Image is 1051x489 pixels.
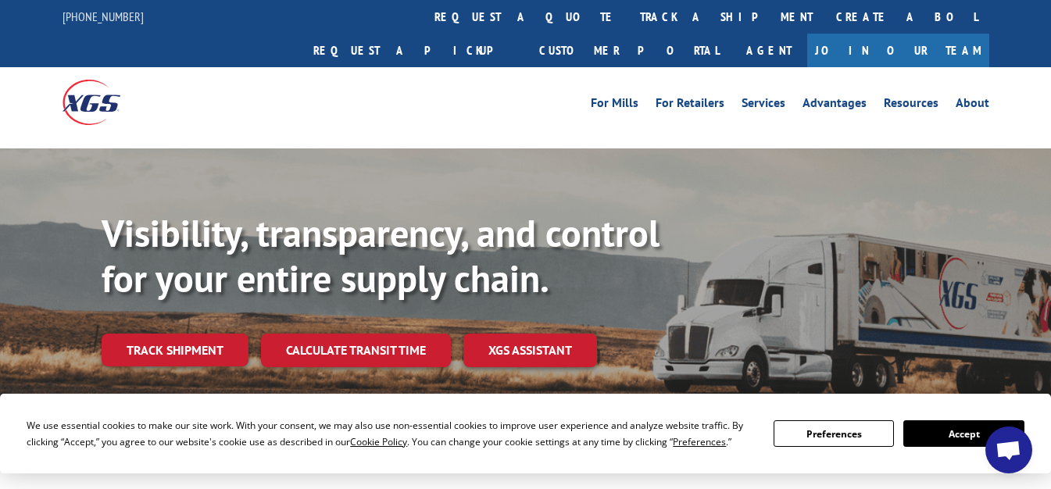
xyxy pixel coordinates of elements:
[102,209,660,302] b: Visibility, transparency, and control for your entire supply chain.
[673,435,726,448] span: Preferences
[774,420,894,447] button: Preferences
[350,435,407,448] span: Cookie Policy
[63,9,144,24] a: [PHONE_NUMBER]
[463,334,597,367] a: XGS ASSISTANT
[527,34,731,67] a: Customer Portal
[985,427,1032,473] div: Open chat
[102,334,248,366] a: Track shipment
[956,97,989,114] a: About
[656,97,724,114] a: For Retailers
[27,417,755,450] div: We use essential cookies to make our site work. With your consent, we may also use non-essential ...
[261,334,451,367] a: Calculate transit time
[591,97,638,114] a: For Mills
[302,34,527,67] a: Request a pickup
[807,34,989,67] a: Join Our Team
[803,97,867,114] a: Advantages
[884,97,938,114] a: Resources
[742,97,785,114] a: Services
[903,420,1024,447] button: Accept
[731,34,807,67] a: Agent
